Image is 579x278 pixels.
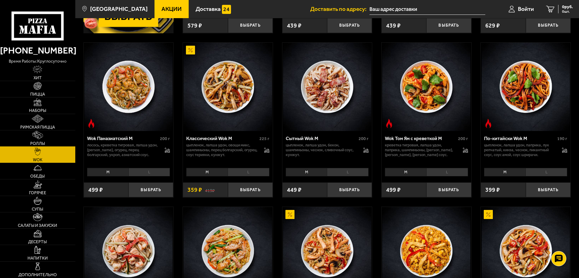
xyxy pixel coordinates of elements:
div: Классический Wok M [186,136,258,141]
img: Wok Том Ям с креветкой M [382,43,470,131]
button: Выбрать [128,182,173,197]
button: Выбрать [228,18,273,33]
button: Выбрать [426,18,471,33]
span: 579 ₽ [187,23,202,29]
span: [GEOGRAPHIC_DATA] [90,6,148,12]
span: Дополнительно [18,273,57,277]
li: L [128,168,170,176]
span: 0 руб. [562,5,573,9]
a: Острое блюдоWok Том Ям с креветкой M [382,43,471,131]
li: L [426,168,468,176]
button: Выбрать [228,182,273,197]
li: L [525,168,567,176]
img: Акционный [484,210,493,219]
span: Акции [161,6,182,12]
span: 629 ₽ [485,23,500,29]
span: 399 ₽ [485,187,500,193]
img: Острое блюдо [385,119,394,128]
div: Wok Том Ям с креветкой M [385,136,457,141]
button: Выбрать [526,18,571,33]
span: 439 ₽ [386,23,401,29]
li: L [327,168,369,176]
li: M [385,168,426,176]
span: WOK [33,158,42,162]
span: Доставка [196,6,221,12]
button: Выбрать [327,18,372,33]
span: 190 г [557,136,567,141]
span: 200 г [160,136,170,141]
span: Напитки [28,256,48,260]
p: цыпленок, лапша удон, бекон, шампиньоны, чеснок, сливочный соус, кунжут. [286,143,357,157]
p: цыпленок, лапша удон, овощи микс, шампиньоны, перец болгарский, огурец, соус терияки, кунжут. [186,143,258,157]
span: Десерты [28,240,47,244]
span: Римская пицца [20,125,55,129]
div: Сытный Wok M [286,136,357,141]
p: креветка тигровая, лапша удон, паприка, шампиньоны, [PERSON_NAME], [PERSON_NAME], [PERSON_NAME] с... [385,143,457,157]
a: Острое блюдоПо-китайски Wok M [481,43,571,131]
button: Выбрать [426,182,471,197]
span: 225 г [259,136,269,141]
span: Супы [32,207,43,211]
span: Роллы [30,142,45,146]
img: Острое блюдо [484,119,493,128]
div: Wok Паназиатский M [87,136,159,141]
span: 449 ₽ [287,187,301,193]
div: По-китайски Wok M [484,136,556,141]
s: 419 ₽ [205,187,215,193]
img: По-китайски Wok M [482,43,570,131]
img: Классический Wok M [184,43,272,131]
li: M [286,168,327,176]
a: Сытный Wok M [282,43,372,131]
span: 439 ₽ [287,23,301,29]
span: 499 ₽ [386,187,401,193]
span: Пицца [30,92,45,96]
img: Акционный [285,210,294,219]
li: M [484,168,525,176]
p: лосось, креветка тигровая, лапша удон, [PERSON_NAME], огурец, перец болгарский, укроп, азиатский ... [87,143,159,157]
a: Острое блюдоWok Паназиатский M [84,43,174,131]
span: 0 шт. [562,10,573,13]
button: Выбрать [327,182,372,197]
span: Салаты и закуски [18,224,57,228]
span: Наборы [29,109,46,113]
button: Выбрать [526,182,571,197]
li: M [87,168,128,176]
img: 15daf4d41897b9f0e9f617042186c801.svg [222,5,231,14]
span: 499 ₽ [88,187,103,193]
span: Войти [518,6,534,12]
span: Хит [34,76,42,80]
span: 200 г [359,136,369,141]
span: 200 г [458,136,468,141]
input: Ваш адрес доставки [369,4,485,15]
img: Wok Паназиатский M [84,43,173,131]
span: Горячее [29,191,46,195]
li: L [228,168,269,176]
img: Акционный [186,46,195,55]
a: АкционныйКлассический Wok M [183,43,273,131]
span: Обеды [30,174,45,178]
span: 359 ₽ [187,187,202,193]
p: цыпленок, лапша удон, паприка, лук репчатый, кинза, чеснок, пикантный соус, соус Амой, соус шрирачи. [484,143,556,157]
img: Сытный Wok M [283,43,371,131]
img: Острое блюдо [87,119,96,128]
span: Доставить по адресу: [310,6,369,12]
li: M [186,168,228,176]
